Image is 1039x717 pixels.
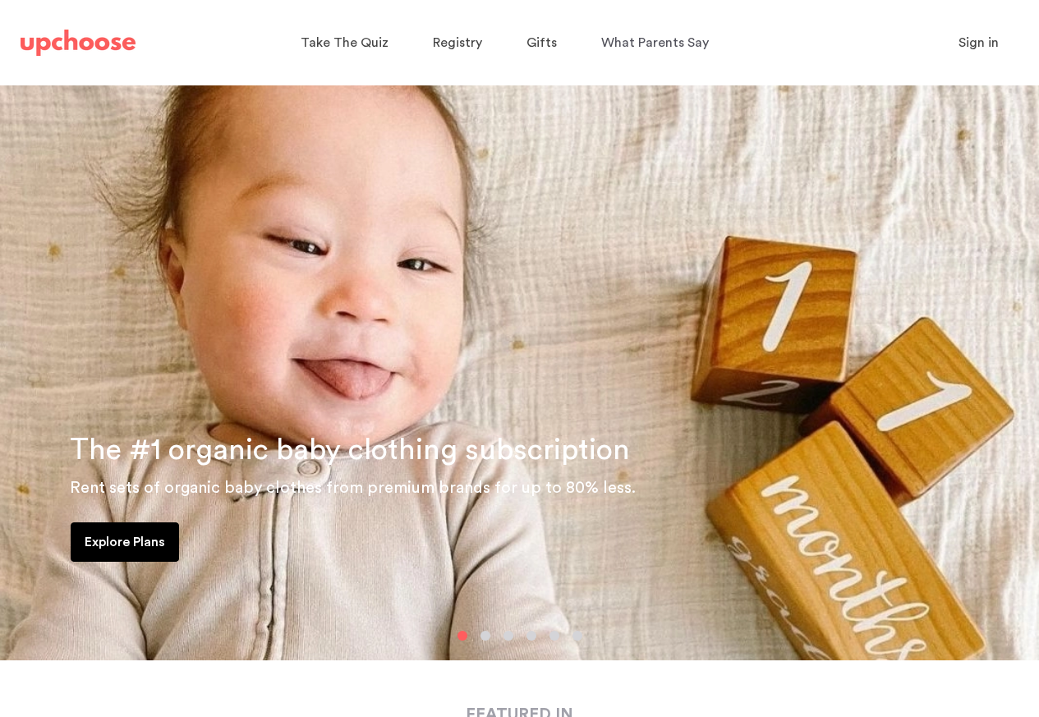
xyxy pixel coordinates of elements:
[938,26,1019,59] button: Sign in
[70,475,1019,501] p: Rent sets of organic baby clothes from premium brands for up to 80% less.
[526,27,562,59] a: Gifts
[601,27,714,59] a: What Parents Say
[301,36,388,49] span: Take The Quiz
[85,532,165,552] p: Explore Plans
[601,36,709,49] span: What Parents Say
[433,36,482,49] span: Registry
[70,435,630,465] span: The #1 organic baby clothing subscription
[433,27,487,59] a: Registry
[959,36,999,49] span: Sign in
[21,26,136,60] a: UpChoose
[526,36,557,49] span: Gifts
[301,27,393,59] a: Take The Quiz
[71,522,179,562] a: Explore Plans
[21,30,136,56] img: UpChoose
